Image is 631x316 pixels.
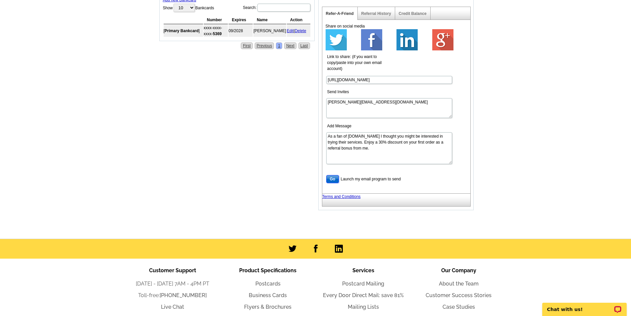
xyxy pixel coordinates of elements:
[243,3,311,12] label: Search:
[323,292,404,298] a: Every Door Direct Mail: save 81%
[287,25,310,37] td: |
[326,29,347,50] img: twitter-64.png
[149,267,196,274] span: Customer Support
[361,29,382,50] img: facebook-64.png
[160,292,207,298] a: [PHONE_NUMBER]
[257,4,310,12] input: Search:
[432,29,453,50] img: google-plus-64.png
[426,292,492,298] a: Customer Success Stories
[326,24,365,29] span: Share on social media
[327,54,387,72] label: Link to share: (if you want to copy/paste into your own email account)
[327,123,387,129] label: Add Message
[253,16,286,24] th: Name
[441,267,476,274] span: Our Company
[164,25,203,37] td: [ ]
[396,29,418,50] img: linkedin-64.png
[204,16,228,24] th: Number
[298,42,310,49] a: Last
[287,16,310,24] th: Action
[229,25,253,37] td: 09/2028
[439,281,479,287] a: About the Team
[163,3,214,13] label: Show Bankcards
[352,267,374,274] span: Services
[253,25,286,37] td: [PERSON_NAME]
[287,29,294,33] a: Edit
[538,295,631,316] iframe: LiveChat chat widget
[241,42,252,49] a: First
[125,291,220,299] li: Toll-free:
[204,25,228,37] td: xxxx-xxxx-xxxx-
[341,176,401,182] label: Launch my email program to send
[342,281,384,287] a: Postcard Mailing
[249,292,287,298] a: Business Cards
[255,42,274,49] a: Previous
[284,42,296,49] a: Next
[276,42,282,49] a: 1
[229,16,253,24] th: Expires
[361,11,391,16] a: Referral History
[165,29,199,33] b: Primary Bankcard
[161,304,184,310] a: Live Chat
[239,267,296,274] span: Product Specifications
[399,11,427,16] a: Credit Balance
[322,194,361,199] a: Terms and Conditions
[244,304,291,310] a: Flyers & Brochures
[213,32,222,36] strong: 5369
[295,29,306,33] a: Delete
[174,4,195,12] select: ShowBankcards
[443,304,475,310] a: Case Studies
[326,11,354,16] a: Refer-A-Friend
[326,175,339,183] input: Go
[327,89,387,95] label: Send Invites
[255,281,281,287] a: Postcards
[348,304,379,310] a: Mailing Lists
[125,280,220,288] li: [DATE] - [DATE] 7AM - 4PM PT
